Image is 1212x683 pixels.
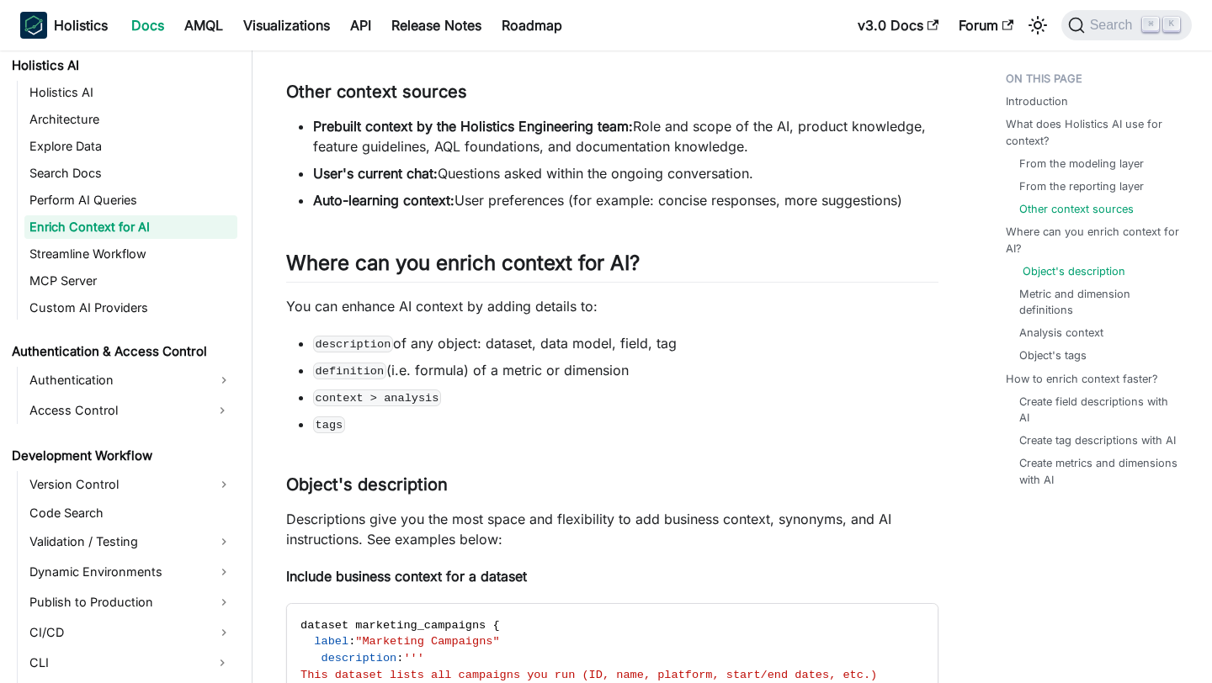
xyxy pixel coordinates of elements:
[313,116,938,156] li: Role and scope of the AI, product knowledge, feature guidelines, AQL foundations, and documentati...
[949,12,1023,39] a: Forum
[313,190,938,210] li: User preferences (for example: concise responses, more suggestions)
[396,652,403,664] span: :
[1024,12,1051,39] button: Switch between dark and light mode (currently light mode)
[24,161,237,185] a: Search Docs
[1019,347,1087,363] a: Object's tags
[321,652,396,664] span: description
[381,12,492,39] a: Release Notes
[207,397,237,424] button: Expand sidebar category 'Access Control'
[286,474,938,495] h3: Object's description
[355,635,499,648] span: "Marketing Campaigns"
[1006,371,1158,387] a: How to enrich context faster?
[233,12,340,39] a: Visualizations
[492,619,499,632] span: {
[313,360,938,380] li: (i.e. formula) of a metric or dimension
[121,12,174,39] a: Docs
[24,619,237,646] a: CI/CD
[300,619,348,632] span: dataset
[313,165,438,182] strong: User's current chat:
[1019,201,1134,217] a: Other context sources
[314,635,348,648] span: label
[286,296,938,316] p: You can enhance AI context by adding details to:
[24,559,237,585] a: Dynamic Environments
[1019,432,1176,448] a: Create tag descriptions with AI
[313,336,393,352] code: description
[1006,93,1068,109] a: Introduction
[24,367,237,394] a: Authentication
[174,12,233,39] a: AMQL
[848,12,949,39] a: v3.0 Docs
[24,296,237,320] a: Custom AI Providers
[24,81,237,104] a: Holistics AI
[313,416,345,433] code: tags
[24,501,237,525] a: Code Search
[24,269,237,293] a: MCP Server
[1006,224,1185,256] a: Where can you enrich context for AI?
[1023,263,1125,279] a: Object's description
[1061,10,1192,40] button: Search (Command+K)
[7,340,237,363] a: Authentication & Access Control
[313,192,454,209] strong: Auto-learning context:
[1019,156,1144,172] a: From the modeling layer
[24,528,237,555] a: Validation / Testing
[1142,17,1159,32] kbd: ⌘
[313,333,938,353] li: of any object: dataset, data model, field, tag
[24,108,237,131] a: Architecture
[313,163,938,183] li: Questions asked within the ongoing conversation.
[1085,18,1143,33] span: Search
[24,471,237,498] a: Version Control
[24,242,237,266] a: Streamline Workflow
[24,589,237,616] a: Publish to Production
[313,389,441,406] code: context > analysis
[286,568,527,585] strong: Include business context for a dataset
[20,12,47,39] img: Holistics
[207,649,237,676] button: Expand sidebar category 'CLI'
[1019,286,1178,318] a: Metric and dimension definitions
[340,12,381,39] a: API
[348,635,355,648] span: :
[355,619,486,632] span: marketing_campaigns
[20,12,108,39] a: HolisticsHolistics
[1019,178,1144,194] a: From the reporting layer
[54,15,108,35] b: Holistics
[7,444,237,468] a: Development Workflow
[24,649,207,676] a: CLI
[313,118,633,135] strong: Prebuilt context by the Holistics Engineering team:
[24,215,237,239] a: Enrich Context for AI
[1019,455,1178,487] a: Create metrics and dimensions with AI
[313,363,386,379] code: definition
[403,652,423,664] span: '''
[1019,325,1103,341] a: Analysis context
[24,135,237,158] a: Explore Data
[1163,17,1180,32] kbd: K
[1006,116,1185,148] a: What does Holistics AI use for context?
[286,509,938,549] p: Descriptions give you the most space and flexibility to add business context, synonyms, and AI in...
[7,54,237,77] a: Holistics AI
[24,397,207,424] a: Access Control
[286,251,938,283] h2: Where can you enrich context for AI?
[286,82,938,103] h3: Other context sources
[1019,394,1178,426] a: Create field descriptions with AI
[24,188,237,212] a: Perform AI Queries
[492,12,572,39] a: Roadmap
[300,669,877,681] span: This dataset lists all campaigns you run (ID, name, platform, start/end dates, etc.)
